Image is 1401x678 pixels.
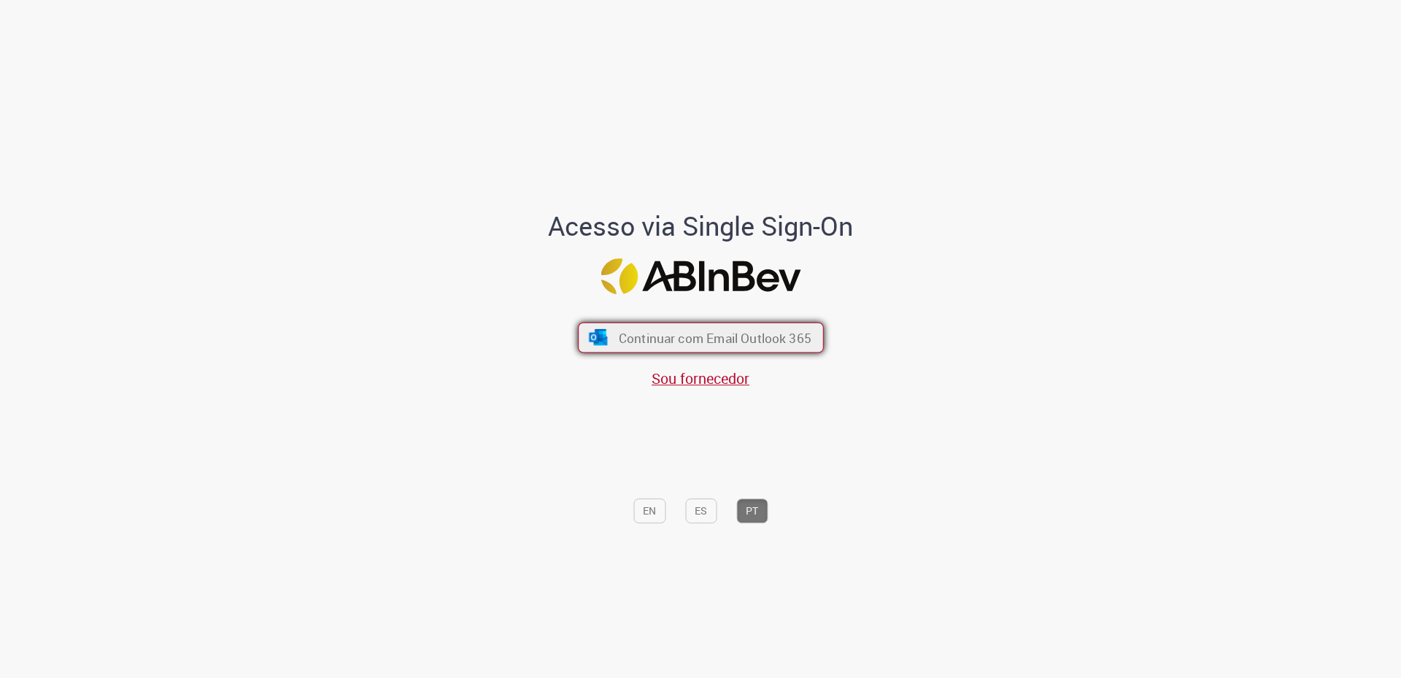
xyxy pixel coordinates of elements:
button: PT [736,498,768,523]
img: Logo ABInBev [601,258,800,294]
a: Sou fornecedor [652,369,749,388]
img: ícone Azure/Microsoft 360 [587,330,609,346]
h1: Acesso via Single Sign-On [498,212,903,241]
button: EN [633,498,665,523]
span: Continuar com Email Outlook 365 [618,329,811,346]
button: ícone Azure/Microsoft 360 Continuar com Email Outlook 365 [578,323,824,353]
button: ES [685,498,717,523]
